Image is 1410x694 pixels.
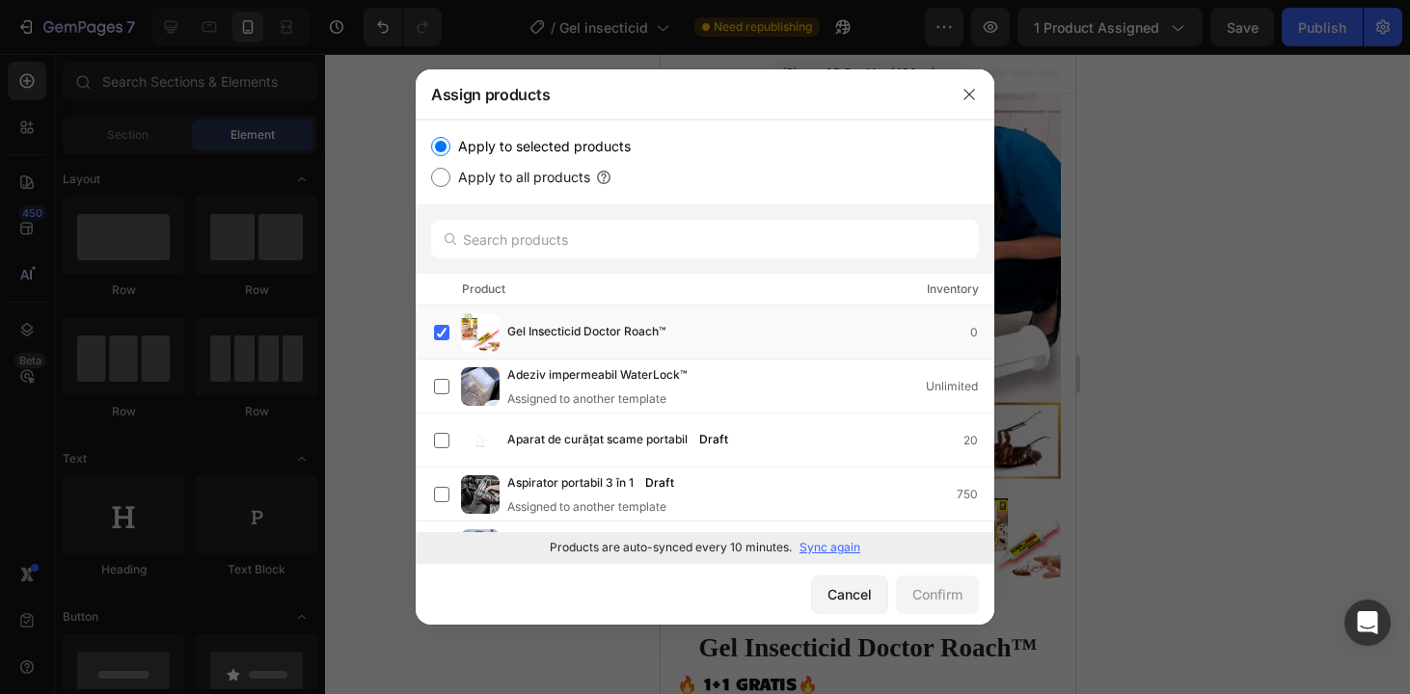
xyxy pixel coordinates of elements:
label: Apply to all products [450,166,590,189]
div: Product [462,280,505,299]
img: product-img [461,529,500,568]
p: Products are auto-synced every 10 minutes. [550,539,792,556]
div: 750 [957,485,993,504]
div: Assign products [416,69,944,120]
span: Adeziv impermeabil WaterLock™ [507,365,687,387]
button: Cancel [811,575,888,614]
img: product-img [461,475,500,514]
div: Open Intercom Messenger [1344,600,1391,646]
label: Apply to selected products [450,135,631,158]
span: Aspirator portabil 3 în 1 [507,473,634,494]
input: Search products [431,220,979,258]
img: product-img [461,313,500,352]
div: Confirm [912,584,963,604]
div: 0 [970,323,993,342]
img: product-img [461,367,500,406]
div: Cancel [827,584,872,604]
div: 20 [963,431,993,450]
div: Unlimited [926,377,993,396]
div: Inventory [927,280,979,299]
div: Assigned to another template [507,498,713,516]
span: iPhone 15 Pro Max ( 430 px) [122,10,275,29]
h1: Gel Insecticid Doctor Roach™ [14,575,400,613]
p: 🔥 1+1 GRATIS🔥 [16,615,398,645]
div: Draft [637,473,682,493]
span: Aparat de curățat scame portabil [507,430,688,451]
div: Assigned to another template [507,390,718,408]
span: Cap de dus AquaFlow [507,527,626,548]
p: 2362+ recenzii [217,550,294,567]
div: Draft [691,430,736,449]
span: Gel Insecticid Doctor Roach™ [507,322,665,343]
button: Confirm [896,575,979,614]
div: /> [416,120,994,563]
p: Sync again [800,539,860,556]
img: product-img [461,421,500,460]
